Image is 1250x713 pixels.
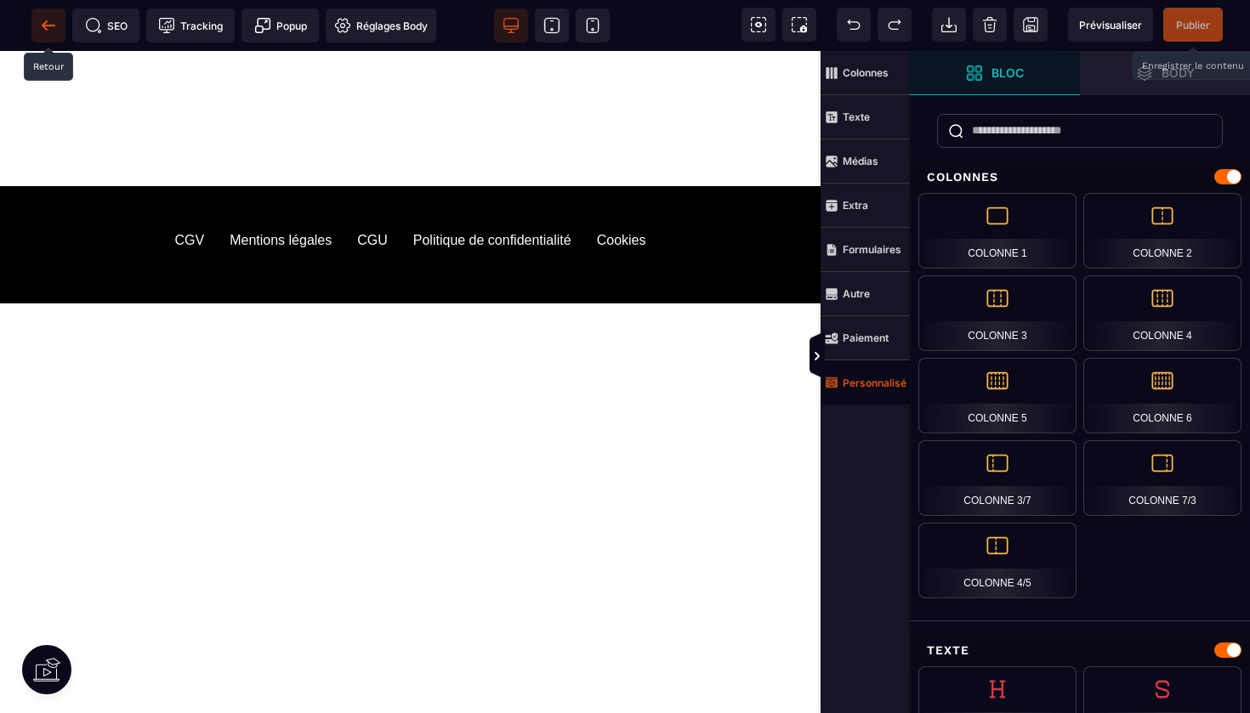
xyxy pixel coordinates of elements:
span: Code de suivi [146,8,235,42]
span: Enregistrer [1014,8,1048,42]
span: Paiement [821,316,910,360]
span: Formulaires [821,228,910,272]
span: Afficher les vues [910,331,927,382]
span: Tracking [158,17,223,34]
div: Colonne 2 [1083,193,1241,269]
default: Cookies [597,182,646,197]
div: Colonne 7/3 [1083,440,1241,516]
span: Prévisualiser [1079,19,1142,31]
span: Popup [254,17,307,34]
default: CGU [357,182,388,197]
span: Voir mobile [576,8,610,42]
strong: Extra [843,199,868,212]
strong: Formulaires [843,243,901,256]
strong: Médias [843,155,878,167]
span: SEO [85,17,128,34]
default: Mentions légales [230,182,332,197]
div: Colonne 4/5 [918,523,1077,598]
strong: Personnalisé [843,376,906,389]
div: Colonne 6 [1083,358,1241,433]
span: Texte [821,95,910,139]
span: Voir les composants [741,8,776,42]
div: Colonne 4 [1083,275,1241,351]
span: Colonnes [821,51,910,95]
span: Réglages Body [334,17,428,34]
div: Colonne 3/7 [918,440,1077,516]
default: Politique de confidentialité [413,182,571,197]
strong: Colonnes [843,66,889,79]
span: Ouvrir les calques [1080,51,1250,95]
span: Publier [1176,19,1210,31]
strong: Paiement [843,331,889,344]
default: CGV [174,182,204,197]
span: Ouvrir les blocs [910,51,1080,95]
span: Favicon [326,8,436,42]
span: Voir bureau [494,8,528,42]
span: Nettoyage [973,8,1007,42]
strong: Bloc [991,66,1024,79]
span: Rétablir [878,8,912,42]
span: Capture d'écran [782,8,816,42]
span: Retour [31,8,65,42]
span: Autre [821,272,910,316]
span: Importer [932,8,966,42]
span: Défaire [837,8,871,42]
span: Métadata SEO [72,8,139,42]
div: Colonne 1 [918,193,1077,269]
span: Médias [821,139,910,184]
div: Colonne 5 [918,358,1077,433]
strong: Texte [843,110,870,123]
span: Voir tablette [535,8,569,42]
span: Personnalisé [821,360,910,405]
strong: Autre [843,287,870,300]
div: Colonnes [910,161,1250,193]
span: Enregistrer le contenu [1163,8,1223,42]
span: Créer une alerte modale [241,8,319,42]
span: Extra [821,184,910,228]
div: Colonne 3 [918,275,1077,351]
span: Aperçu [1068,8,1153,42]
div: Texte [910,635,1250,666]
